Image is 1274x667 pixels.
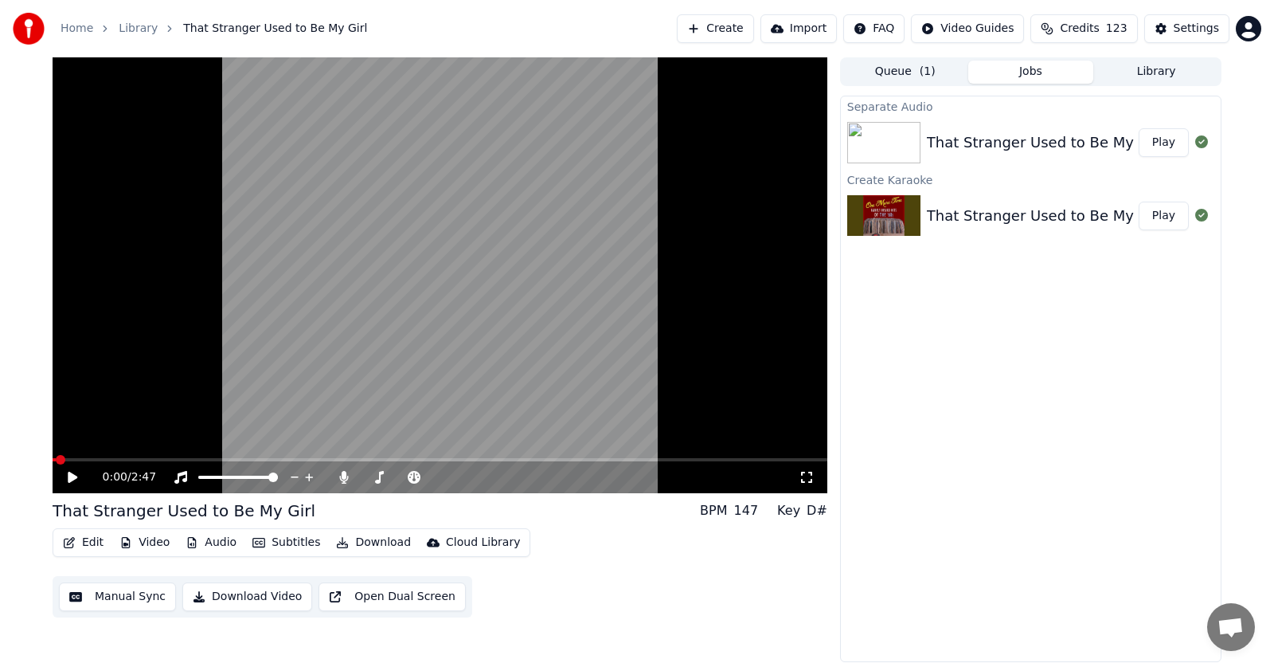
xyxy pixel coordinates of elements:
div: / [103,469,141,485]
div: Cloud Library [446,535,520,551]
div: Settings [1174,21,1219,37]
div: That Stranger Used to Be My Girl [927,205,1163,227]
button: Library [1093,61,1219,84]
nav: breadcrumb [61,21,367,37]
button: Credits123 [1030,14,1137,43]
div: That Stranger Used to Be My Girl [53,500,315,522]
div: 147 [734,501,759,520]
button: Download Video [182,583,312,611]
div: Key [777,501,800,520]
button: Open Dual Screen [318,583,466,611]
button: Jobs [968,61,1094,84]
button: FAQ [843,14,905,43]
button: Video Guides [911,14,1024,43]
span: That Stranger Used to Be My Girl [183,21,367,37]
button: Download [330,532,417,554]
button: Manual Sync [59,583,176,611]
a: Library [119,21,158,37]
button: Play [1139,202,1189,230]
button: Video [113,532,176,554]
span: 2:47 [131,469,156,485]
button: Settings [1144,14,1229,43]
button: Queue [842,61,968,84]
span: 123 [1106,21,1127,37]
span: 0:00 [103,469,127,485]
button: Edit [57,532,110,554]
div: Create Karaoke [841,170,1221,189]
a: Home [61,21,93,37]
button: Play [1139,128,1189,157]
span: ( 1 ) [920,64,936,80]
div: D# [807,501,827,520]
span: Credits [1060,21,1099,37]
a: Open chat [1207,603,1255,651]
button: Create [677,14,754,43]
button: Subtitles [246,532,326,554]
div: That Stranger Used to Be My Girl [927,131,1163,154]
div: Separate Audio [841,96,1221,116]
img: youka [13,13,45,45]
button: Audio [179,532,243,554]
button: Import [760,14,837,43]
div: BPM [700,501,727,520]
